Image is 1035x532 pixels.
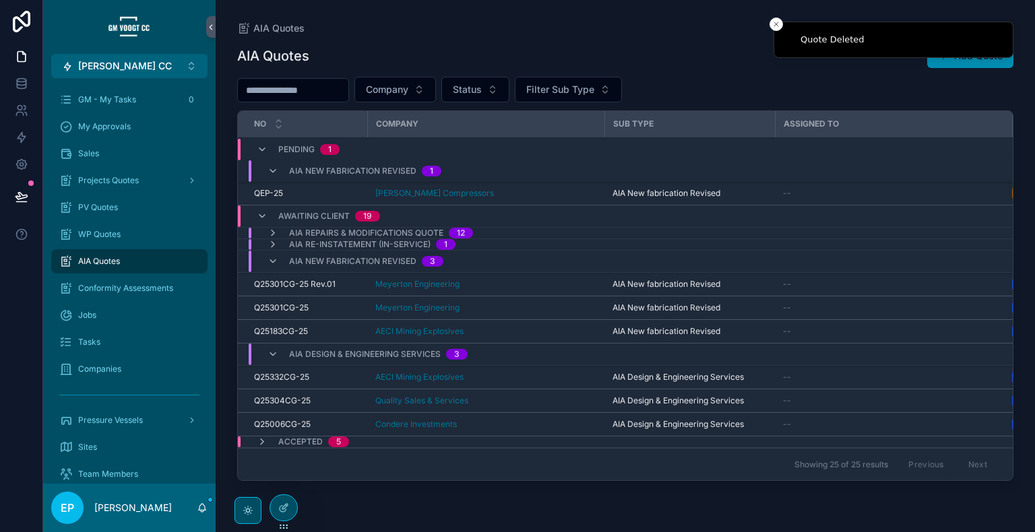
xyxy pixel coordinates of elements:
[254,302,309,313] span: Q25301CG-25
[363,211,372,222] div: 19
[375,302,460,313] a: Meyerton Engineering
[430,166,433,176] div: 1
[613,302,767,313] a: AIA New fabrication Revised
[289,256,416,267] span: AIA New fabrication Revised
[51,222,208,246] a: WP Quotes
[783,372,1004,383] a: --
[254,279,336,290] span: Q25301CG-25 Rev.01
[430,256,435,267] div: 3
[94,501,172,514] p: [PERSON_NAME]
[613,372,767,383] a: AIA Design & Engineering Services
[783,279,791,290] span: --
[441,77,509,102] button: Select Button
[375,395,596,406] a: Quality Sales & Services
[51,303,208,327] a: Jobs
[278,144,315,155] span: Pending
[51,330,208,354] a: Tasks
[783,419,1004,430] a: --
[51,435,208,459] a: Sites
[783,279,1004,290] a: --
[783,372,791,383] span: --
[289,239,431,250] span: AIA Re-instatement (In-Service)
[613,279,720,290] span: AIA New fabrication Revised
[289,166,416,176] span: AIA New fabrication Revised
[783,302,791,313] span: --
[376,119,418,129] span: Company
[613,419,767,430] a: AIA Design & Engineering Services
[336,436,341,447] div: 5
[375,395,468,406] a: Quality Sales & Services
[254,372,359,383] a: Q25332CG-25
[613,372,744,383] span: AIA Design & Engineering Services
[78,94,136,105] span: GM - My Tasks
[61,500,74,516] span: EP
[783,302,1004,313] a: --
[613,395,767,406] a: AIA Design & Engineering Services
[375,326,596,337] a: AECI Mining Explosives
[328,144,332,155] div: 1
[43,78,216,484] div: scrollable content
[613,279,767,290] a: AIA New fabrication Revised
[375,419,596,430] a: Condere Investments
[254,395,359,406] a: Q25304CG-25
[51,408,208,432] a: Pressure Vessels
[254,372,309,383] span: Q25332CG-25
[613,326,767,337] a: AIA New fabrication Revised
[254,279,359,290] a: Q25301CG-25 Rev.01
[613,188,720,199] span: AIA New fabrication Revised
[254,419,359,430] a: Q25006CG-25
[78,442,97,453] span: Sites
[237,22,305,35] a: AIA Quotes
[801,33,865,46] div: Quote Deleted
[253,22,305,35] span: AIA Quotes
[526,83,594,96] span: Filter Sub Type
[375,372,464,383] span: AECI Mining Explosives
[78,364,121,374] span: Companies
[254,326,308,337] span: Q25183CG-25
[51,462,208,486] a: Team Members
[78,415,143,426] span: Pressure Vessels
[375,326,464,337] a: AECI Mining Explosives
[784,119,839,129] span: Assigned to
[237,46,309,65] h1: AIA Quotes
[78,469,138,479] span: Team Members
[354,77,436,102] button: Select Button
[375,279,460,290] a: Meyerton Engineering
[375,372,596,383] a: AECI Mining Explosives
[51,249,208,273] a: AIA Quotes
[783,395,1004,406] a: --
[78,59,172,73] span: [PERSON_NAME] CC
[78,337,100,347] span: Tasks
[613,302,720,313] span: AIA New fabrication Revised
[278,436,323,447] span: Accepted
[783,326,791,337] span: --
[613,419,744,430] span: AIA Design & Engineering Services
[613,395,744,406] span: AIA Design & Engineering Services
[794,459,888,470] span: Showing 25 of 25 results
[515,77,622,102] button: Select Button
[613,119,654,129] span: Sub Type
[375,188,494,199] a: [PERSON_NAME] Compressors
[78,283,173,294] span: Conformity Assessments
[51,195,208,220] a: PV Quotes
[783,419,791,430] span: --
[51,141,208,166] a: Sales
[51,168,208,193] a: Projects Quotes
[783,326,1004,337] a: --
[51,54,208,78] button: Select Button
[770,18,783,31] button: Close toast
[289,349,441,360] span: AIA Design & Engineering Services
[613,326,720,337] span: AIA New fabrication Revised
[254,188,283,199] span: QEP-25
[78,229,121,240] span: WP Quotes
[783,188,1004,199] a: --
[375,419,457,430] a: Condere Investments
[278,211,350,222] span: Awaiting Client
[254,419,311,430] span: Q25006CG-25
